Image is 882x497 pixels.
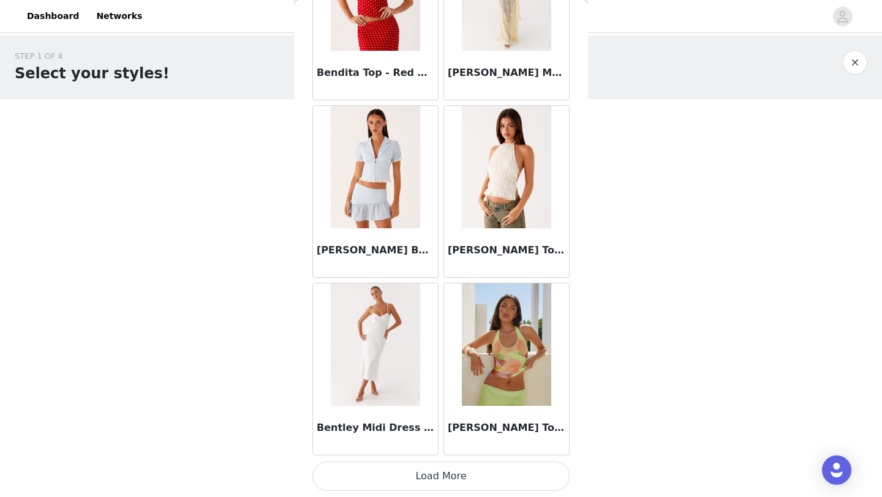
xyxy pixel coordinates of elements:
h3: Bentley Midi Dress - White [317,420,434,435]
button: Load More [312,461,570,491]
img: Bernie Halter Top - Green Tropical [462,283,551,406]
img: Bentley Midi Dress - White [331,283,420,406]
div: STEP 1 OF 4 [15,50,170,62]
a: Dashboard [20,2,86,30]
h3: [PERSON_NAME] Top - Green Tropical [448,420,565,435]
img: Bennett Button Up Top - Blue White Stripe [331,106,420,228]
h3: [PERSON_NAME] Top - Ivory [448,243,565,258]
img: Bennie Halter Top - Ivory [462,106,551,228]
div: Open Intercom Messenger [822,455,851,485]
h1: Select your styles! [15,62,170,84]
a: Networks [89,2,149,30]
div: avatar [837,7,848,26]
h3: [PERSON_NAME] Button Up Top - Blue White Stripe [317,243,434,258]
h3: Bendita Top - Red Polka Dot [317,65,434,80]
h3: [PERSON_NAME] Maxi Dress - Yellow [448,65,565,80]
